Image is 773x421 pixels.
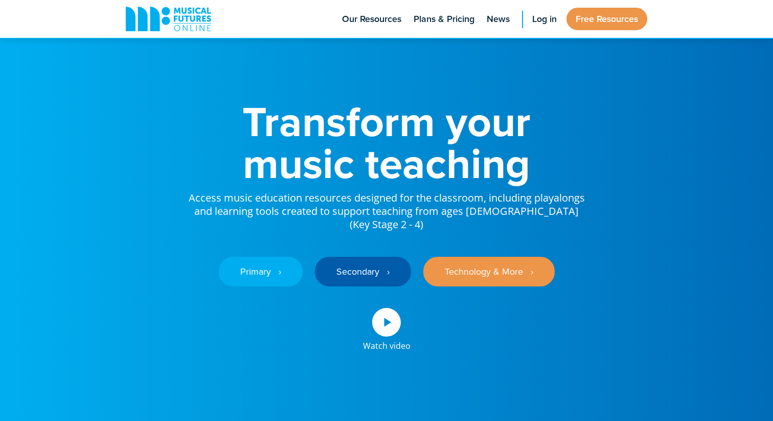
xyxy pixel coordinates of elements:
a: Technology & More ‎‏‏‎ ‎ › [423,257,555,286]
p: Access music education resources designed for the classroom, including playalongs and learning to... [187,184,586,231]
a: Free Resources [566,8,647,30]
a: Secondary ‎‏‏‎ ‎ › [315,257,411,286]
h1: Transform your music teaching [187,100,586,184]
div: Watch video [363,337,411,350]
span: Plans & Pricing [414,12,474,26]
span: News [487,12,510,26]
span: Our Resources [342,12,401,26]
a: Primary ‎‏‏‎ ‎ › [219,257,303,286]
span: Log in [532,12,557,26]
